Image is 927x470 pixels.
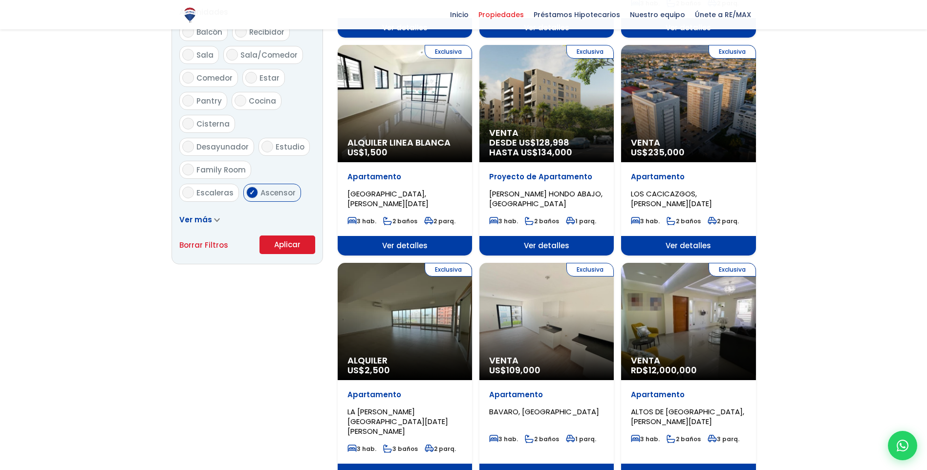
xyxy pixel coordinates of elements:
[709,263,756,277] span: Exclusiva
[506,364,540,376] span: 109,000
[489,128,604,138] span: Venta
[179,239,228,251] a: Borrar Filtros
[566,45,614,59] span: Exclusiva
[347,138,462,148] span: Alquiler Linea Blanca
[182,141,194,152] input: Desayunador
[347,172,462,182] p: Apartamento
[525,217,559,225] span: 2 baños
[182,72,194,84] input: Comedor
[246,187,258,198] input: Ascensor
[631,356,746,365] span: Venta
[260,188,296,198] span: Ascensor
[276,142,304,152] span: Estudio
[182,187,194,198] input: Escaleras
[347,217,376,225] span: 3 hab.
[489,172,604,182] p: Proyecto de Apartamento
[489,390,604,400] p: Apartamento
[235,95,246,107] input: Cocina
[338,236,472,256] span: Ver detalles
[631,364,697,376] span: RD$
[621,236,755,256] span: Ver detalles
[259,235,315,254] button: Aplicar
[631,138,746,148] span: Venta
[489,364,540,376] span: US$
[489,148,604,157] span: HASTA US$
[631,217,660,225] span: 3 hab.
[425,45,472,59] span: Exclusiva
[347,445,376,453] span: 3 hab.
[621,45,755,256] a: Exclusiva Venta US$235,000 Apartamento LOS CACICAZGOS, [PERSON_NAME][DATE] 3 hab. 2 baños 2 parq....
[667,435,701,443] span: 2 baños
[181,6,198,23] img: Logo de REMAX
[489,356,604,365] span: Venta
[196,27,222,37] span: Balcón
[383,445,418,453] span: 3 baños
[425,445,456,453] span: 2 parq.
[347,356,462,365] span: Alquiler
[196,188,234,198] span: Escaleras
[489,406,599,417] span: BAVARO, [GEOGRAPHIC_DATA]
[182,26,194,38] input: Balcón
[338,45,472,256] a: Exclusiva Alquiler Linea Blanca US$1,500 Apartamento [GEOGRAPHIC_DATA], [PERSON_NAME][DATE] 3 hab...
[474,7,529,22] span: Propiedades
[365,364,390,376] span: 2,500
[196,73,233,83] span: Comedor
[489,435,518,443] span: 3 hab.
[566,435,596,443] span: 1 parq.
[648,364,697,376] span: 12,000,000
[196,142,249,152] span: Desayunador
[667,217,701,225] span: 2 baños
[479,236,614,256] span: Ver detalles
[709,45,756,59] span: Exclusiva
[479,45,614,256] a: Exclusiva Venta DESDE US$128,998 HASTA US$134,000 Proyecto de Apartamento [PERSON_NAME] HONDO ABA...
[182,164,194,175] input: Family Room
[631,146,685,158] span: US$
[631,435,660,443] span: 3 hab.
[261,141,273,152] input: Estudio
[690,7,756,22] span: Únete a RE/MAX
[631,189,712,209] span: LOS CACICAZGOS, [PERSON_NAME][DATE]
[347,146,388,158] span: US$
[631,390,746,400] p: Apartamento
[536,136,569,149] span: 128,998
[538,146,572,158] span: 134,000
[347,189,429,209] span: [GEOGRAPHIC_DATA], [PERSON_NAME][DATE]
[708,217,739,225] span: 2 parq.
[249,96,276,106] span: Cocina
[249,27,284,37] span: Recibidor
[489,217,518,225] span: 3 hab.
[631,172,746,182] p: Apartamento
[245,72,257,84] input: Estar
[179,214,220,225] a: Ver más
[383,217,417,225] span: 2 baños
[424,217,455,225] span: 2 parq.
[529,7,625,22] span: Préstamos Hipotecarios
[182,118,194,129] input: Cisterna
[182,95,194,107] input: Pantry
[235,26,247,38] input: Recibidor
[196,50,214,60] span: Sala
[631,406,744,427] span: ALTOS DE [GEOGRAPHIC_DATA], [PERSON_NAME][DATE]
[347,406,448,436] span: LA [PERSON_NAME][GEOGRAPHIC_DATA][DATE][PERSON_NAME]
[226,49,238,61] input: Sala/Comedor
[489,189,603,209] span: [PERSON_NAME] HONDO ABAJO, [GEOGRAPHIC_DATA]
[708,435,739,443] span: 3 parq.
[182,49,194,61] input: Sala
[566,263,614,277] span: Exclusiva
[525,435,559,443] span: 2 baños
[425,263,472,277] span: Exclusiva
[240,50,298,60] span: Sala/Comedor
[365,146,388,158] span: 1,500
[648,146,685,158] span: 235,000
[196,165,246,175] span: Family Room
[196,96,222,106] span: Pantry
[566,217,596,225] span: 1 parq.
[259,73,280,83] span: Estar
[445,7,474,22] span: Inicio
[196,119,230,129] span: Cisterna
[625,7,690,22] span: Nuestro equipo
[347,364,390,376] span: US$
[489,138,604,157] span: DESDE US$
[179,214,212,225] span: Ver más
[347,390,462,400] p: Apartamento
